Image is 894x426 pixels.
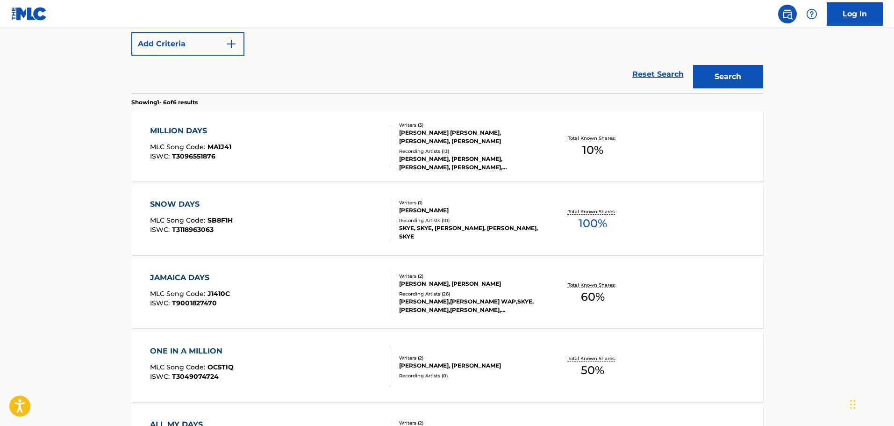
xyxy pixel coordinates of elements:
[399,122,540,129] div: Writers ( 3 )
[399,206,540,215] div: [PERSON_NAME]
[131,258,763,328] a: JAMAICA DAYSMLC Song Code:J1410CISWC:T9001827470Writers (2)[PERSON_NAME], [PERSON_NAME]Recording ...
[399,129,540,145] div: [PERSON_NAME] [PERSON_NAME], [PERSON_NAME], [PERSON_NAME]
[581,362,604,379] span: 50 %
[131,185,763,255] a: SNOW DAYSMLC Song Code:SB8F1HISWC:T3118963063Writers (1)[PERSON_NAME]Recording Artists (10)SKYE, ...
[150,216,207,224] span: MLC Song Code :
[582,142,603,159] span: 10 %
[399,224,540,241] div: SKYE, SKYE, [PERSON_NAME], [PERSON_NAME], SKYE
[399,361,540,370] div: [PERSON_NAME], [PERSON_NAME]
[150,363,207,371] span: MLC Song Code :
[782,8,793,20] img: search
[150,143,207,151] span: MLC Song Code :
[847,381,894,426] iframe: Chat Widget
[802,5,821,23] div: Help
[131,32,244,56] button: Add Criteria
[150,152,172,160] span: ISWC :
[399,155,540,172] div: [PERSON_NAME], [PERSON_NAME], [PERSON_NAME], [PERSON_NAME], [PERSON_NAME]
[693,65,763,88] button: Search
[399,354,540,361] div: Writers ( 2 )
[207,216,233,224] span: SB8F1H
[568,135,618,142] p: Total Known Shares:
[172,152,215,160] span: T3096551876
[850,390,856,419] div: Drag
[11,7,47,21] img: MLC Logo
[172,225,214,234] span: T3118963063
[172,299,217,307] span: T9001827470
[628,64,688,85] a: Reset Search
[399,297,540,314] div: [PERSON_NAME],[PERSON_NAME] WAP,SKYE, [PERSON_NAME],[PERSON_NAME],[PERSON_NAME], [PERSON_NAME], [...
[568,208,618,215] p: Total Known Shares:
[150,299,172,307] span: ISWC :
[172,372,219,381] span: T3049074724
[150,199,233,210] div: SNOW DAYS
[207,143,231,151] span: MA1J41
[579,215,607,232] span: 100 %
[207,363,234,371] span: OC5TIQ
[568,282,618,289] p: Total Known Shares:
[581,289,605,305] span: 60 %
[399,148,540,155] div: Recording Artists ( 13 )
[399,199,540,206] div: Writers ( 1 )
[150,372,172,381] span: ISWC :
[207,289,230,298] span: J1410C
[399,372,540,379] div: Recording Artists ( 0 )
[150,225,172,234] span: ISWC :
[131,111,763,181] a: MILLION DAYSMLC Song Code:MA1J41ISWC:T3096551876Writers (3)[PERSON_NAME] [PERSON_NAME], [PERSON_N...
[778,5,797,23] a: Public Search
[399,280,540,288] div: [PERSON_NAME], [PERSON_NAME]
[568,355,618,362] p: Total Known Shares:
[399,217,540,224] div: Recording Artists ( 10 )
[226,38,237,50] img: 9d2ae6d4665cec9f34b9.svg
[399,290,540,297] div: Recording Artists ( 26 )
[150,125,231,137] div: MILLION DAYS
[806,8,817,20] img: help
[150,272,230,283] div: JAMAICA DAYS
[150,346,234,357] div: ONE IN A MILLION
[131,332,763,402] a: ONE IN A MILLIONMLC Song Code:OC5TIQISWC:T3049074724Writers (2)[PERSON_NAME], [PERSON_NAME]Record...
[827,2,883,26] a: Log In
[399,273,540,280] div: Writers ( 2 )
[150,289,207,298] span: MLC Song Code :
[131,98,198,107] p: Showing 1 - 6 of 6 results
